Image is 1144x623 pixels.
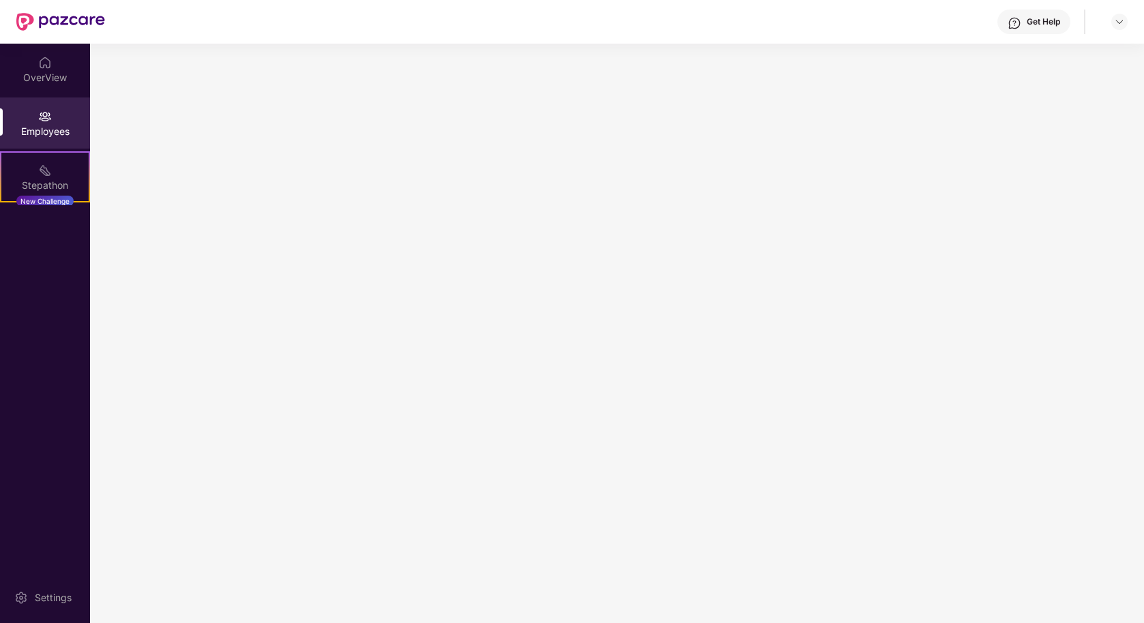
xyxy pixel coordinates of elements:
img: svg+xml;base64,PHN2ZyBpZD0iSG9tZSIgeG1sbnM9Imh0dHA6Ly93d3cudzMub3JnLzIwMDAvc3ZnIiB3aWR0aD0iMjAiIG... [38,56,52,70]
div: New Challenge [16,196,74,207]
img: svg+xml;base64,PHN2ZyBpZD0iRHJvcGRvd24tMzJ4MzIiIHhtbG5zPSJodHRwOi8vd3d3LnczLm9yZy8yMDAwL3N2ZyIgd2... [1114,16,1125,27]
img: svg+xml;base64,PHN2ZyB4bWxucz0iaHR0cDovL3d3dy53My5vcmcvMjAwMC9zdmciIHdpZHRoPSIyMSIgaGVpZ2h0PSIyMC... [38,164,52,177]
img: svg+xml;base64,PHN2ZyBpZD0iSGVscC0zMngzMiIgeG1sbnM9Imh0dHA6Ly93d3cudzMub3JnLzIwMDAvc3ZnIiB3aWR0aD... [1008,16,1021,30]
img: New Pazcare Logo [16,13,105,31]
div: Settings [31,591,76,605]
div: Get Help [1027,16,1060,27]
img: svg+xml;base64,PHN2ZyBpZD0iRW1wbG95ZWVzIiB4bWxucz0iaHR0cDovL3d3dy53My5vcmcvMjAwMC9zdmciIHdpZHRoPS... [38,110,52,123]
img: svg+xml;base64,PHN2ZyBpZD0iU2V0dGluZy0yMHgyMCIgeG1sbnM9Imh0dHA6Ly93d3cudzMub3JnLzIwMDAvc3ZnIiB3aW... [14,591,28,605]
div: Stepathon [1,179,89,192]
